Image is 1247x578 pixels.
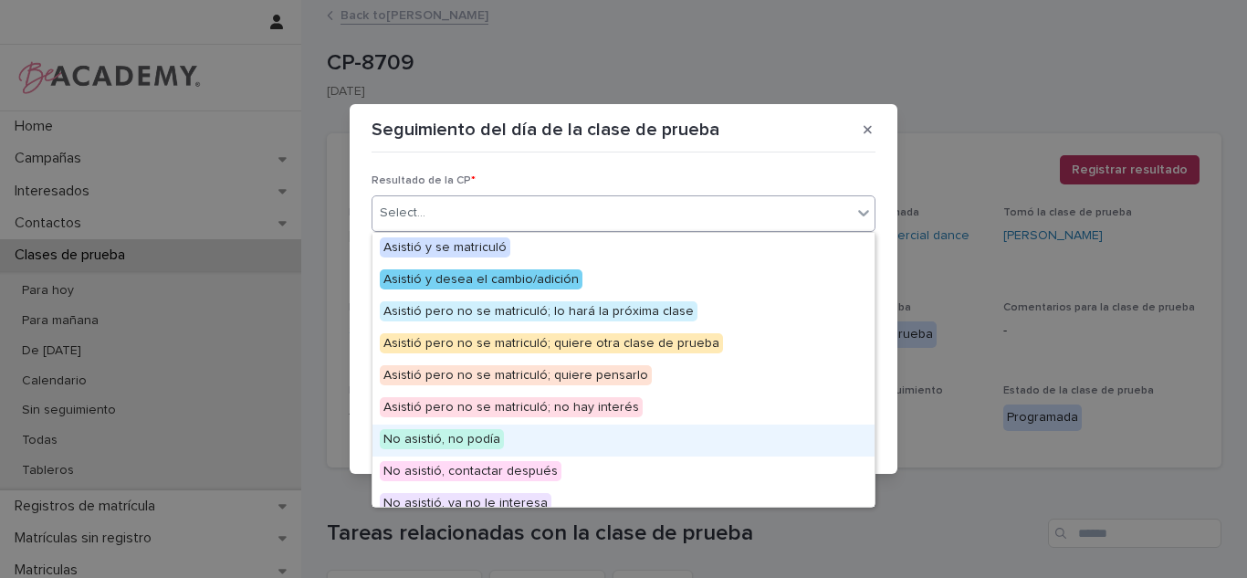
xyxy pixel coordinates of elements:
[380,397,643,417] span: Asistió pero no se matriculó; no hay interés
[372,233,875,265] div: Asistió y se matriculó
[372,175,476,186] span: Resultado de la CP
[380,333,723,353] span: Asistió pero no se matriculó; quiere otra clase de prueba
[380,269,582,289] span: Asistió y desea el cambio/adición
[380,461,561,481] span: No asistió, contactar después
[380,204,425,223] div: Select...
[380,237,510,257] span: Asistió y se matriculó
[372,329,875,361] div: Asistió pero no se matriculó; quiere otra clase de prueba
[372,119,719,141] p: Seguimiento del día de la clase de prueba
[380,301,697,321] span: Asistió pero no se matriculó; lo hará la próxima clase
[380,365,652,385] span: Asistió pero no se matriculó; quiere pensarlo
[372,297,875,329] div: Asistió pero no se matriculó; lo hará la próxima clase
[380,493,551,513] span: No asistió, ya no le interesa
[372,361,875,393] div: Asistió pero no se matriculó; quiere pensarlo
[372,265,875,297] div: Asistió y desea el cambio/adición
[380,429,504,449] span: No asistió, no podía
[372,457,875,489] div: No asistió, contactar después
[372,425,875,457] div: No asistió, no podía
[372,489,875,520] div: No asistió, ya no le interesa
[372,393,875,425] div: Asistió pero no se matriculó; no hay interés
